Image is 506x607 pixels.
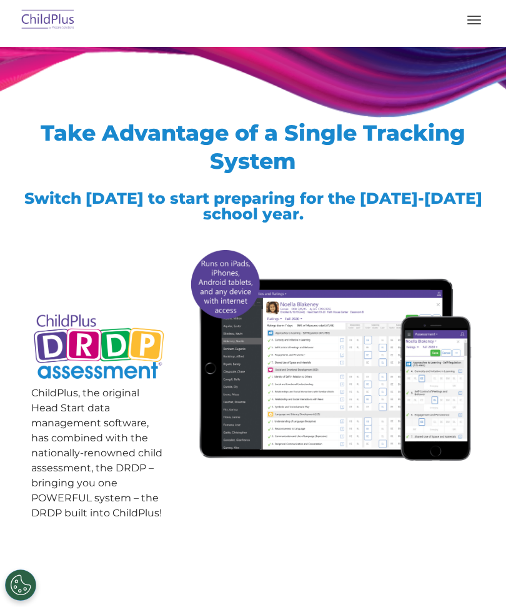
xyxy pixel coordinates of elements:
span: Take Advantage of a Single Tracking System [41,119,465,174]
img: All-devices [186,244,475,466]
span: ChildPlus, the original Head Start data management software, has combined with the nationally-ren... [31,387,162,519]
img: ChildPlus by Procare Solutions [19,6,77,35]
img: Copyright - DRDP Logo [31,306,167,389]
span: Switch [DATE] to start preparing for the [DATE]-[DATE] school year. [24,189,482,223]
button: Cookies Settings [5,569,36,601]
